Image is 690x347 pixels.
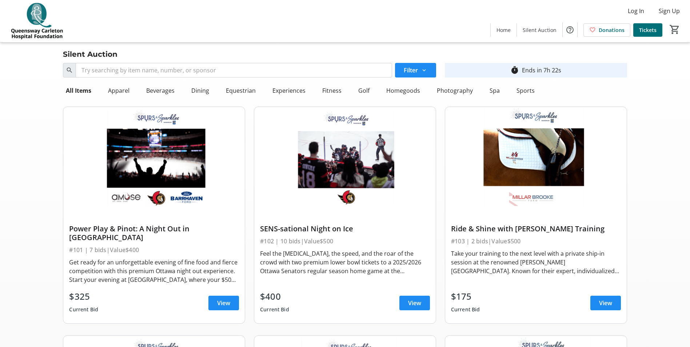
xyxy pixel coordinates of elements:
[4,3,69,39] img: QCH Foundation's Logo
[668,23,681,36] button: Cart
[69,303,98,316] div: Current Bid
[451,290,480,303] div: $175
[583,23,630,37] a: Donations
[496,26,511,34] span: Home
[451,249,621,275] div: Take your training to the next level with a private ship-in session at the renowned [PERSON_NAME]...
[63,107,245,209] img: Power Play & Pinot: A Night Out in Ottawa
[217,299,230,307] span: View
[487,83,503,98] div: Spa
[590,296,621,310] a: View
[59,48,122,60] div: Silent Auction
[260,290,289,303] div: $400
[599,299,612,307] span: View
[69,258,239,284] div: Get ready for an unforgettable evening of fine food and fierce competition with this premium Otta...
[208,296,239,310] a: View
[517,23,562,37] a: Silent Auction
[188,83,212,98] div: Dining
[260,249,430,275] div: Feel the [MEDICAL_DATA], the speed, and the roar of the crowd with two premium lower bowl tickets...
[522,66,561,75] div: Ends in 7h 22s
[76,63,392,77] input: Try searching by item name, number, or sponsor
[69,224,239,242] div: Power Play & Pinot: A Night Out in [GEOGRAPHIC_DATA]
[599,26,625,34] span: Donations
[355,83,372,98] div: Golf
[395,63,436,77] button: Filter
[143,83,178,98] div: Beverages
[399,296,430,310] a: View
[523,26,557,34] span: Silent Auction
[653,5,686,17] button: Sign Up
[514,83,538,98] div: Sports
[223,83,259,98] div: Equestrian
[260,224,430,233] div: SENS-sational Night on Ice
[510,66,519,75] mat-icon: timer_outline
[260,303,289,316] div: Current Bid
[451,303,480,316] div: Current Bid
[451,236,621,246] div: #103 | 2 bids | Value $500
[260,236,430,246] div: #102 | 10 bids | Value $500
[408,299,421,307] span: View
[63,83,94,98] div: All Items
[659,7,680,15] span: Sign Up
[639,26,657,34] span: Tickets
[491,23,516,37] a: Home
[319,83,344,98] div: Fitness
[69,290,98,303] div: $325
[254,107,436,209] img: SENS-sational Night on Ice
[105,83,132,98] div: Apparel
[445,107,627,209] img: Ride & Shine with Millar Brooke Training
[434,83,476,98] div: Photography
[383,83,423,98] div: Homegoods
[628,7,644,15] span: Log In
[69,245,239,255] div: #101 | 7 bids | Value $400
[633,23,662,37] a: Tickets
[563,23,577,37] button: Help
[270,83,308,98] div: Experiences
[451,224,621,233] div: Ride & Shine with [PERSON_NAME] Training
[622,5,650,17] button: Log In
[404,66,418,75] span: Filter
